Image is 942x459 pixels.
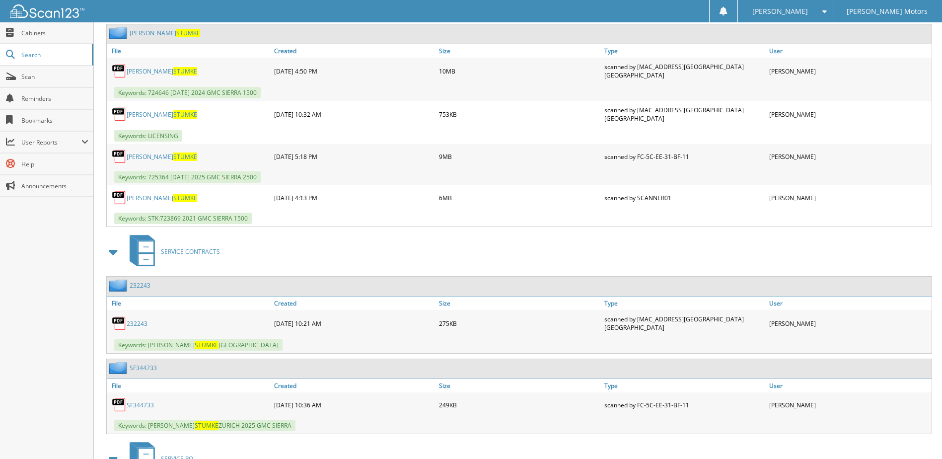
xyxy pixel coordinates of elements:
[21,160,88,168] span: Help
[127,153,197,161] a: [PERSON_NAME]STUMKE
[767,147,932,166] div: [PERSON_NAME]
[21,73,88,81] span: Scan
[602,395,767,415] div: scanned by FC-5C-EE-31-BF-11
[602,379,767,392] a: Type
[847,8,928,14] span: [PERSON_NAME] Motors
[109,362,130,374] img: folder2.png
[173,194,197,202] span: STUMKE
[767,103,932,125] div: [PERSON_NAME]
[114,213,252,224] span: Keywords: STK:723869 2021 GMC SIERRA 1500
[21,94,88,103] span: Reminders
[107,297,272,310] a: File
[767,395,932,415] div: [PERSON_NAME]
[272,44,436,58] a: Created
[112,397,127,412] img: PDF.png
[272,103,436,125] div: [DATE] 10:32 AM
[272,297,436,310] a: Created
[21,29,88,37] span: Cabinets
[109,27,130,39] img: folder2.png
[892,411,942,459] iframe: Chat Widget
[107,379,272,392] a: File
[21,138,81,147] span: User Reports
[436,297,601,310] a: Size
[173,153,197,161] span: STUMKE
[436,312,601,334] div: 275KB
[112,149,127,164] img: PDF.png
[112,64,127,78] img: PDF.png
[195,421,218,430] span: STUMKE
[602,147,767,166] div: scanned by FC-5C-EE-31-BF-11
[767,379,932,392] a: User
[436,60,601,82] div: 10MB
[272,188,436,208] div: [DATE] 4:13 PM
[112,190,127,205] img: PDF.png
[112,316,127,331] img: PDF.png
[127,110,197,119] a: [PERSON_NAME]STUMKE
[767,60,932,82] div: [PERSON_NAME]
[602,60,767,82] div: scanned by [MAC_ADDRESS][GEOGRAPHIC_DATA][GEOGRAPHIC_DATA]
[112,107,127,122] img: PDF.png
[602,297,767,310] a: Type
[436,395,601,415] div: 249KB
[107,44,272,58] a: File
[767,188,932,208] div: [PERSON_NAME]
[109,279,130,292] img: folder2.png
[272,312,436,334] div: [DATE] 10:21 AM
[173,110,197,119] span: STUMKE
[436,103,601,125] div: 753KB
[114,87,261,98] span: Keywords: 724646 [DATE] 2024 GMC SIERRA 1500
[436,147,601,166] div: 9MB
[602,312,767,334] div: scanned by [MAC_ADDRESS][GEOGRAPHIC_DATA][GEOGRAPHIC_DATA]
[272,60,436,82] div: [DATE] 4:50 PM
[21,182,88,190] span: Announcements
[127,194,197,202] a: [PERSON_NAME]STUMKE
[752,8,808,14] span: [PERSON_NAME]
[195,341,218,349] span: STUMKE
[114,171,261,183] span: Keywords: 725364 [DATE] 2025 GMC SIERRA 2500
[602,44,767,58] a: Type
[127,67,197,76] a: [PERSON_NAME]STUMKE
[114,420,295,431] span: Keywords: [PERSON_NAME] ZURICH 2025 GMC SIERRA
[130,364,157,372] a: SF344733
[21,51,87,59] span: Search
[767,312,932,334] div: [PERSON_NAME]
[127,401,154,409] a: SF344733
[436,188,601,208] div: 6MB
[602,103,767,125] div: scanned by [MAC_ADDRESS][GEOGRAPHIC_DATA][GEOGRAPHIC_DATA]
[272,379,436,392] a: Created
[436,379,601,392] a: Size
[10,4,84,18] img: scan123-logo-white.svg
[114,339,283,351] span: Keywords: [PERSON_NAME] [GEOGRAPHIC_DATA]
[176,29,200,37] span: STUMKE
[272,395,436,415] div: [DATE] 10:36 AM
[436,44,601,58] a: Size
[114,130,182,142] span: Keywords: LICENSING
[602,188,767,208] div: scanned by SCANNER01
[130,29,200,37] a: [PERSON_NAME]STUMKE
[767,44,932,58] a: User
[127,319,147,328] a: 232243
[767,297,932,310] a: User
[173,67,197,76] span: STUMKE
[130,281,150,290] a: 232243
[161,247,220,256] span: SERVICE CONTRACTS
[124,232,220,271] a: SERVICE CONTRACTS
[21,116,88,125] span: Bookmarks
[272,147,436,166] div: [DATE] 5:18 PM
